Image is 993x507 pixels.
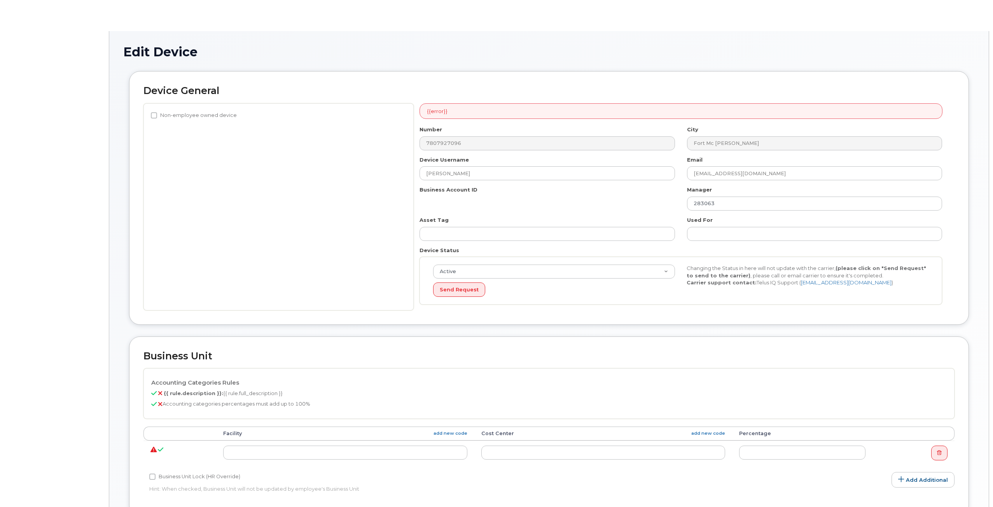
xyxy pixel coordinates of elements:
[420,156,469,164] label: Device Username
[732,427,872,441] th: Percentage
[216,427,474,441] th: Facility
[687,265,926,279] strong: (please click on "Send Request" to send to the carrier)
[687,126,698,133] label: City
[434,430,467,437] a: add new code
[123,45,975,59] h1: Edit Device
[687,186,712,193] label: Manager
[143,85,955,96] h2: Device General
[420,103,942,119] div: {{error}}
[151,380,947,386] h4: Accounting Categories Rules
[143,351,955,362] h2: Business Unit
[149,485,678,493] p: Hint: When checked, Business Unit will not be updated by employee's Business Unit
[687,156,703,164] label: Email
[687,197,942,211] input: Select manager
[687,279,757,286] strong: Carrier support contact:
[687,216,713,224] label: Used For
[420,126,442,133] label: Number
[474,427,733,441] th: Cost Center
[151,390,947,397] p: {{ rule.full_description }}
[149,472,240,481] label: Business Unit Lock (HR Override)
[801,279,892,286] a: [EMAIL_ADDRESS][DOMAIN_NAME]
[420,247,459,254] label: Device Status
[164,390,223,396] b: {{ rule.description }}:
[681,265,934,286] div: Changing the Status in here will not update with the carrier, , please call or email carrier to e...
[151,111,237,120] label: Non-employee owned device
[892,472,955,488] a: Add Additional
[420,216,449,224] label: Asset Tag
[151,112,157,118] input: Non-employee owned device
[433,282,485,297] button: Send Request
[420,186,477,193] label: Business Account ID
[149,474,156,480] input: Business Unit Lock (HR Override)
[151,400,947,408] p: Accounting categories percentages must add up to 100%
[691,430,725,437] a: add new code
